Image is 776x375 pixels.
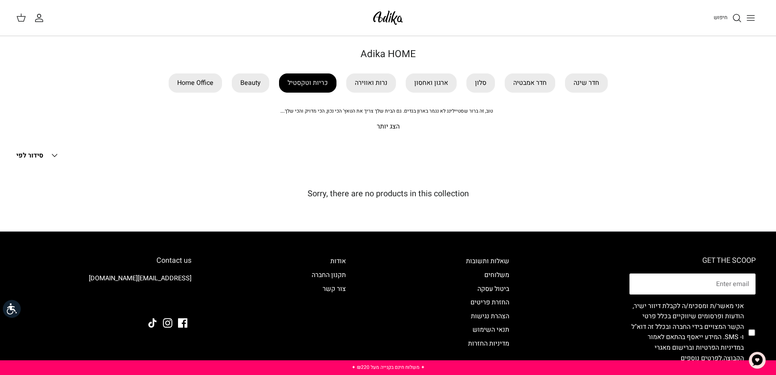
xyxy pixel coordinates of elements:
a: שאלות ותשובות [466,256,509,266]
a: נרות ואווירה [346,73,396,93]
p: הצג יותר [103,122,673,132]
img: Adika IL [169,296,191,307]
a: Instagram [163,318,172,328]
button: סידור לפי [16,146,59,164]
a: לפרטים נוספים [681,353,722,363]
a: Facebook [178,318,187,328]
label: אני מאשר/ת ומסכימ/ה לקבלת דיוור ישיר, הודעות ופרסומים שיווקיים בכלל פרטי הקשר המצויים בידי החברה ... [629,301,744,364]
span: חיפוש [714,13,728,21]
a: מדיניות החזרות [468,339,509,348]
a: ✦ משלוח חינם בקנייה מעל ₪220 ✦ [352,364,425,371]
a: חיפוש [714,13,742,23]
a: סלון [466,73,495,93]
span: סידור לפי [16,151,43,160]
button: Toggle menu [742,9,760,27]
a: Beauty [232,73,269,93]
a: ביטול עסקה [477,284,509,294]
a: החשבון שלי [34,13,47,23]
a: Tiktok [148,318,157,328]
span: טוב, זה ברור שסטיילינג לא נגמר בארון בגדים. גם הבית שלך צריך את הטאץ' הכי נכון, הכי מדויק והכי שלך. [280,107,493,115]
button: צ'אט [745,348,769,373]
a: חדר אמבטיה [505,73,555,93]
a: משלוחים [484,270,509,280]
a: תנאי השימוש [473,325,509,335]
input: Email [629,273,756,295]
h1: Adika HOME [103,49,673,60]
a: צור קשר [323,284,346,294]
h6: GET THE SCOOP [629,256,756,265]
img: Adika IL [371,8,405,27]
a: חדר שינה [565,73,608,93]
a: החזרת פריטים [470,297,509,307]
a: תקנון החברה [312,270,346,280]
h5: Sorry, there are no products in this collection [16,189,760,199]
a: הצהרת נגישות [471,311,509,321]
a: [EMAIL_ADDRESS][DOMAIN_NAME] [89,273,191,283]
h6: Contact us [20,256,191,265]
a: אודות [330,256,346,266]
a: ארגון ואחסון [406,73,457,93]
a: Home Office [169,73,222,93]
a: כריות וטקסטיל [279,73,336,93]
